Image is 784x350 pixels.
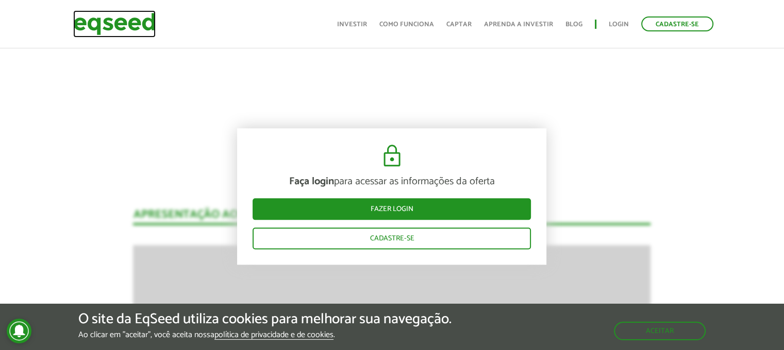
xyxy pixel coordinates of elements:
h5: O site da EqSeed utiliza cookies para melhorar sua navegação. [78,311,452,327]
a: Aprenda a investir [484,21,553,28]
a: Blog [565,21,582,28]
a: Cadastre-se [641,16,713,31]
a: Fazer login [253,199,531,220]
a: política de privacidade e de cookies [214,331,333,340]
a: Login [609,21,629,28]
a: Como funciona [379,21,434,28]
a: Investir [337,21,367,28]
img: cadeado.svg [379,144,405,169]
strong: Faça login [289,173,334,190]
p: para acessar as informações da oferta [253,176,531,188]
a: Captar [446,21,472,28]
button: Aceitar [614,322,706,340]
img: EqSeed [73,10,156,38]
a: Cadastre-se [253,228,531,250]
p: Ao clicar em "aceitar", você aceita nossa . [78,330,452,340]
